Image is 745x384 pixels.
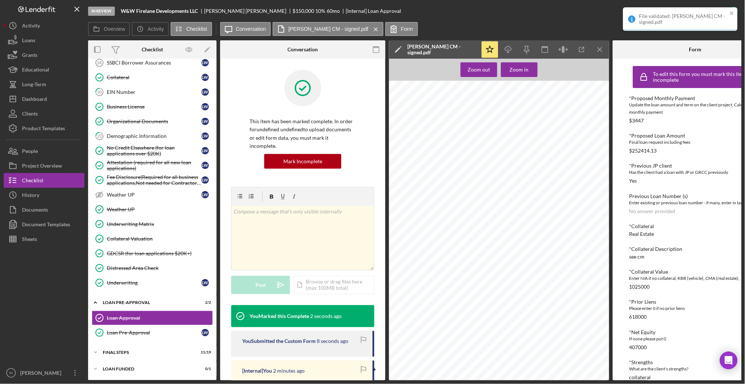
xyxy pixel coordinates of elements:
[107,280,201,286] div: Underwriting
[22,202,48,219] div: Documents
[92,85,213,99] a: 20EIN NumberLW
[264,154,341,169] button: Mark Incomplete
[316,8,326,14] div: 10 %
[562,165,579,169] span: $407,000.00
[220,22,271,36] button: Conversation
[406,201,466,204] span: PRINCIPAL NAME: [PERSON_NAME]
[201,329,209,336] div: L W
[464,193,538,196] span: PERSONAL GUARANTOR(S) CREDIT REPORT
[537,148,539,151] span: $
[408,234,432,237] span: BANKRUPTCY
[458,132,482,135] span: DESCRIPTION /
[22,48,37,64] div: Grants
[481,234,499,237] span: TAX LIENS
[577,156,579,159] span: $
[242,338,316,344] div: You Submitted the Custom Form
[201,176,209,184] div: L W
[92,231,213,246] a: Collateral Valuation
[4,232,84,246] button: Sheets
[201,191,209,198] div: L W
[629,148,657,154] div: $252414.13
[470,105,531,108] span: BORROWER EQUITY CONTRIBUTION
[255,276,266,294] div: Post
[4,106,84,121] button: Clients
[4,217,84,232] button: Document Templates
[4,77,84,92] button: Long-Term
[148,26,164,32] label: Activity
[552,156,553,159] span: $
[92,55,213,70] a: 18SSBCI Borrower AssurancesLW
[107,118,201,124] div: Organizational Documents
[186,26,207,32] label: Checklist
[453,226,455,229] span: 3
[107,206,212,212] div: Weather UP
[521,234,523,237] span: 0
[495,135,523,138] span: MARKET VALUE
[4,202,84,217] a: Documents
[88,22,130,36] button: Overview
[242,368,272,374] div: [Internal] You
[452,145,483,148] span: [STREET_ADDRESS]
[201,147,209,154] div: L W
[4,144,84,158] button: People
[483,217,496,221] span: 60 DAYS
[4,173,84,188] button: Checklist
[4,33,84,48] button: Loans
[22,33,35,50] div: Loans
[629,118,644,124] div: $3447
[201,118,209,125] div: L W
[171,22,212,36] button: Checklist
[22,62,49,79] div: Educational
[509,148,510,151] span: $
[121,8,198,14] b: W&W Firelane Developments LLC
[695,4,741,18] button: Complete
[204,8,293,14] div: [PERSON_NAME] [PERSON_NAME]
[107,145,201,157] div: No Credit Elsewhere (for loan applications over $20K)
[22,232,37,248] div: Sheets
[107,160,201,171] div: Attestation (required for all new loan applications)
[18,366,66,382] div: [PERSON_NAME]
[415,284,470,288] span: W&W Firelane Developments LLC
[407,226,433,229] span: COLLECTIONS #
[629,178,637,184] div: Yes
[510,148,528,151] span: 1,025,000.00
[107,236,212,242] div: Collateral Valuation
[4,48,84,62] button: Grants
[97,134,102,138] tspan: 23
[201,279,209,286] div: L W
[103,367,193,371] div: LOAN FUNDED
[4,158,84,173] button: Project Overview
[468,62,490,77] div: Zoom out
[629,314,647,320] div: 618000
[92,70,213,85] a: CollateralLW
[107,89,201,95] div: EIN Number
[4,18,84,33] a: Activity
[415,365,432,368] span: Credit Score
[483,209,497,213] span: SOURCE
[415,334,433,338] span: STRENGTH:
[231,276,290,294] button: Post
[629,208,676,214] div: No answer provided
[415,330,484,333] span: The major strengths and weaknesses are as follows:
[576,284,587,288] span: Page 3
[415,117,480,121] span: $618,000.00, leaving $407,000.00 in net equity.
[92,202,213,217] a: Weather UP
[582,226,584,229] span: 0
[476,321,526,325] span: APPROVAL SUMMARY:
[629,374,651,380] div: collateral
[97,61,101,65] tspan: 18
[415,358,433,361] span: Matrix Score
[401,26,413,32] label: Form
[107,265,212,271] div: Distressed Area Check
[461,62,497,77] button: Zoom out
[501,62,538,77] button: Zoom in
[92,158,213,173] a: Attestation (required for all new loan applications)LW
[201,88,209,96] div: L W
[22,188,39,204] div: History
[414,217,427,221] span: 30 DAYS
[107,174,201,186] div: Fee Disclosure(Required for all business applications,Not needed for Contractor loans)
[720,352,738,369] div: Open Intercom Messenger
